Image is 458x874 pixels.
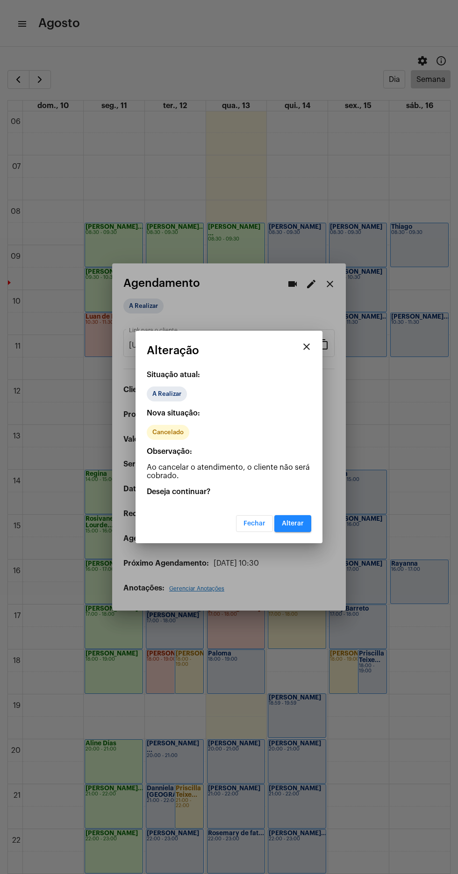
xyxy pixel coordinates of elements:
[147,344,199,357] span: Alteração
[274,515,311,532] button: Alterar
[147,371,311,379] p: Situação atual:
[147,425,189,440] mat-chip: Cancelado
[147,488,311,496] p: Deseja continuar?
[147,386,187,401] mat-chip: A Realizar
[147,409,311,417] p: Nova situação:
[147,447,311,456] p: Observação:
[236,515,273,532] button: Fechar
[282,520,304,527] span: Alterar
[147,463,311,480] p: Ao cancelar o atendimento, o cliente não será cobrado.
[301,341,312,352] mat-icon: close
[243,520,265,527] span: Fechar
